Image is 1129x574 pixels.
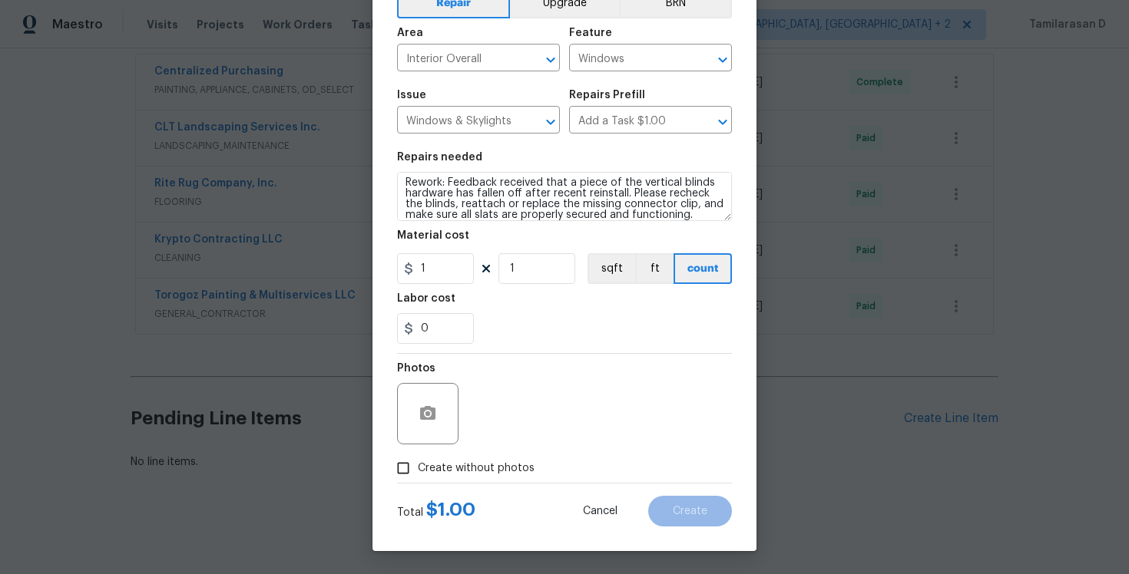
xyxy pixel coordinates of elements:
[674,253,732,284] button: count
[426,500,475,519] span: $ 1.00
[712,49,733,71] button: Open
[397,172,732,221] textarea: Rework: Feedback received that a piece of the vertical blinds hardware has fallen off after recen...
[588,253,635,284] button: sqft
[397,152,482,163] h5: Repairs needed
[712,111,733,133] button: Open
[540,49,561,71] button: Open
[397,230,469,241] h5: Material cost
[648,496,732,526] button: Create
[673,506,707,517] span: Create
[558,496,642,526] button: Cancel
[569,90,645,101] h5: Repairs Prefill
[397,293,455,304] h5: Labor cost
[540,111,561,133] button: Open
[397,502,475,520] div: Total
[635,253,674,284] button: ft
[583,506,617,517] span: Cancel
[418,460,535,477] span: Create without photos
[397,28,423,38] h5: Area
[397,363,435,374] h5: Photos
[397,90,426,101] h5: Issue
[569,28,612,38] h5: Feature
